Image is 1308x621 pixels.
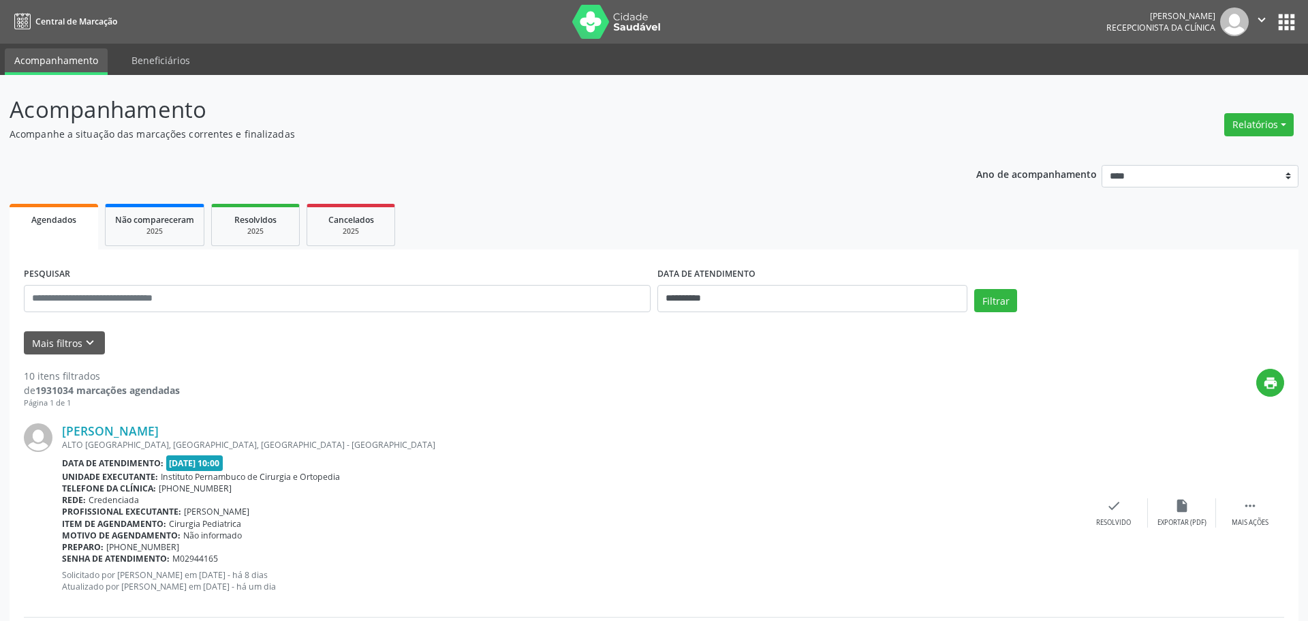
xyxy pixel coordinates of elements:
[115,226,194,237] div: 2025
[62,457,163,469] b: Data de atendimento:
[1249,7,1275,36] button: 
[1232,518,1268,528] div: Mais ações
[24,397,180,409] div: Página 1 de 1
[24,383,180,397] div: de
[62,423,159,438] a: [PERSON_NAME]
[1263,376,1278,391] i: print
[62,541,104,553] b: Preparo:
[184,506,249,517] span: [PERSON_NAME]
[221,226,290,237] div: 2025
[1224,113,1294,136] button: Relatórios
[1157,518,1206,528] div: Exportar (PDF)
[24,264,70,285] label: PESQUISAR
[62,506,181,517] b: Profissional executante:
[82,335,97,350] i: keyboard_arrow_down
[183,530,242,541] span: Não informado
[1220,7,1249,36] img: img
[89,494,139,506] span: Credenciada
[31,214,76,226] span: Agendados
[172,553,218,564] span: M02944165
[5,48,108,75] a: Acompanhamento
[169,518,241,530] span: Cirurgia Pediatrica
[24,331,105,355] button: Mais filtroskeyboard_arrow_down
[10,127,912,141] p: Acompanhe a situação das marcações correntes e finalizadas
[62,530,181,541] b: Motivo de agendamento:
[24,423,52,452] img: img
[62,553,170,564] b: Senha de atendimento:
[1096,518,1131,528] div: Resolvido
[1275,10,1298,34] button: apps
[1254,12,1269,27] i: 
[10,93,912,127] p: Acompanhamento
[159,483,232,494] span: [PHONE_NUMBER]
[1106,498,1121,513] i: check
[10,10,117,33] a: Central de Marcação
[62,569,1080,592] p: Solicitado por [PERSON_NAME] em [DATE] - há 8 dias Atualizado por [PERSON_NAME] em [DATE] - há um...
[161,471,340,483] span: Instituto Pernambuco de Cirurgia e Ortopedia
[62,494,86,506] b: Rede:
[234,214,277,226] span: Resolvidos
[35,16,117,27] span: Central de Marcação
[1256,369,1284,397] button: print
[35,384,180,397] strong: 1931034 marcações agendadas
[974,289,1017,312] button: Filtrar
[1174,498,1189,513] i: insert_drive_file
[122,48,200,72] a: Beneficiários
[115,214,194,226] span: Não compareceram
[1106,22,1215,33] span: Recepcionista da clínica
[317,226,385,237] div: 2025
[62,439,1080,451] div: ALTO [GEOGRAPHIC_DATA], [GEOGRAPHIC_DATA], [GEOGRAPHIC_DATA] - [GEOGRAPHIC_DATA]
[166,455,223,471] span: [DATE] 10:00
[62,518,166,530] b: Item de agendamento:
[328,214,374,226] span: Cancelados
[62,483,156,494] b: Telefone da clínica:
[657,264,756,285] label: DATA DE ATENDIMENTO
[1243,498,1258,513] i: 
[24,369,180,383] div: 10 itens filtrados
[62,471,158,483] b: Unidade executante:
[1106,10,1215,22] div: [PERSON_NAME]
[106,541,179,553] span: [PHONE_NUMBER]
[976,165,1097,182] p: Ano de acompanhamento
